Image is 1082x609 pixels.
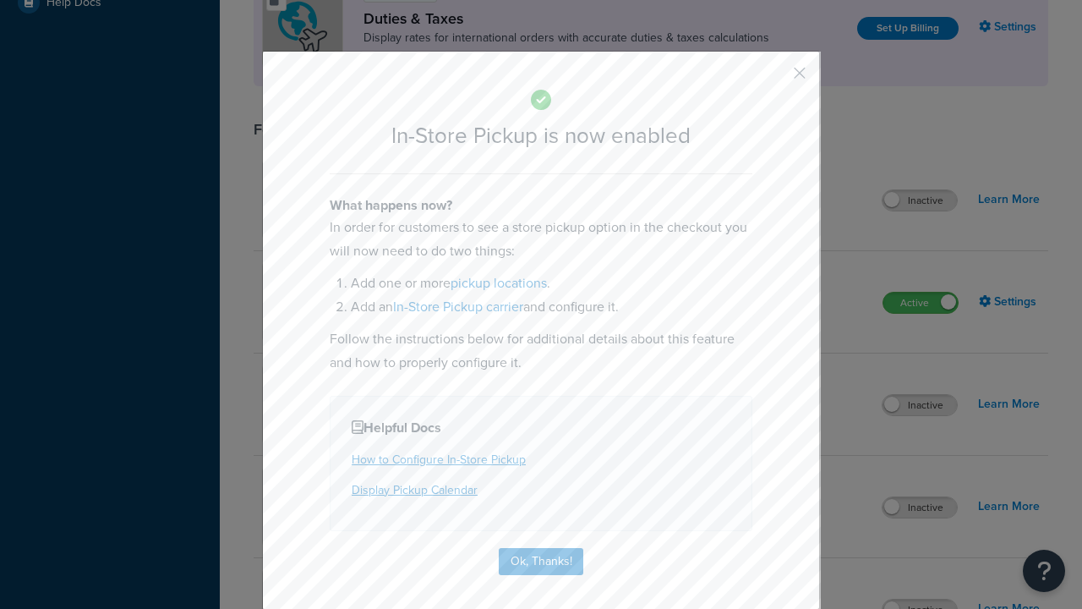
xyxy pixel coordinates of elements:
[330,123,752,148] h2: In-Store Pickup is now enabled
[352,481,478,499] a: Display Pickup Calendar
[352,451,526,469] a: How to Configure In-Store Pickup
[330,327,752,375] p: Follow the instructions below for additional details about this feature and how to properly confi...
[351,295,752,319] li: Add an and configure it.
[351,272,752,295] li: Add one or more .
[451,273,547,293] a: pickup locations
[352,418,730,438] h4: Helpful Docs
[330,216,752,263] p: In order for customers to see a store pickup option in the checkout you will now need to do two t...
[330,195,752,216] h4: What happens now?
[393,297,523,316] a: In-Store Pickup carrier
[499,548,583,575] button: Ok, Thanks!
